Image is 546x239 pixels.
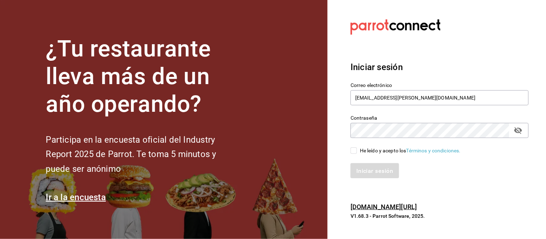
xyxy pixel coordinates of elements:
[351,115,377,121] font: Contraseña
[512,124,524,137] button: campo de contraseña
[46,192,106,202] a: Ir a la encuesta
[351,83,392,88] font: Correo electrónico
[46,35,211,118] font: ¿Tu restaurante lleva más de un año operando?
[351,90,529,105] input: Ingresa tu correo electrónico
[351,213,425,219] font: V1.68.3 - Parrot Software, 2025.
[351,203,417,211] a: [DOMAIN_NAME][URL]
[360,148,406,153] font: He leído y acepto los
[406,148,461,153] a: Términos y condiciones.
[351,62,403,72] font: Iniciar sesión
[46,135,216,174] font: Participa en la encuesta oficial del Industry Report 2025 de Parrot. Te toma 5 minutos y puede se...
